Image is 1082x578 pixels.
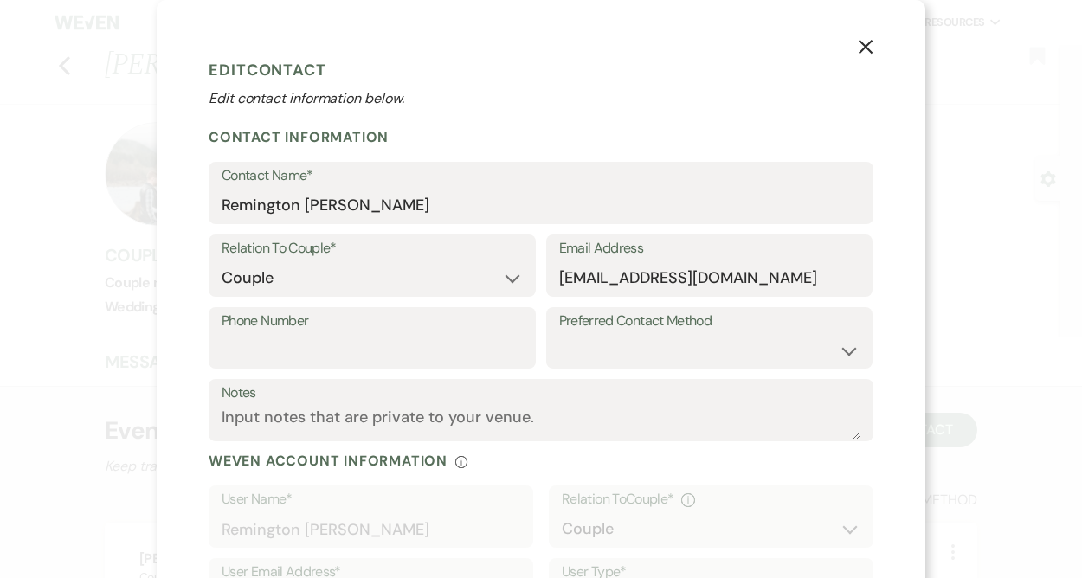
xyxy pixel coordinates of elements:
label: User Name* [222,487,520,512]
h1: Edit Contact [209,57,873,83]
input: First and Last Name [222,189,860,222]
label: Email Address [559,236,860,261]
h2: Contact Information [209,128,873,146]
label: Contact Name* [222,164,860,189]
label: Notes [222,381,860,406]
label: Preferred Contact Method [559,309,860,334]
p: Edit contact information below. [209,88,873,109]
label: Phone Number [222,309,523,334]
div: Relation To Couple * [562,487,860,512]
label: Relation To Couple* [222,236,523,261]
div: Weven Account Information [209,452,873,470]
